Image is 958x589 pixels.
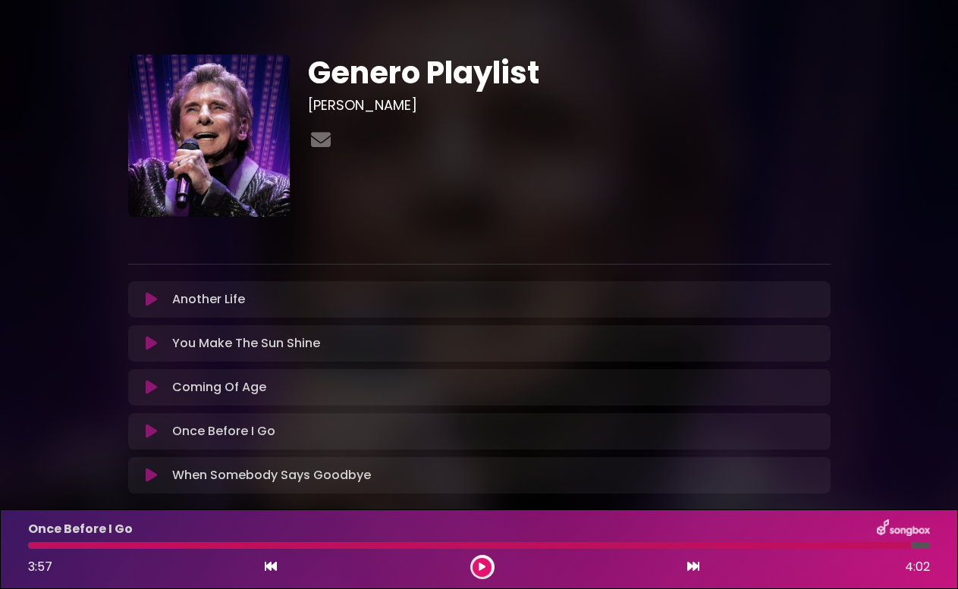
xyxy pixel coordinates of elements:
h3: [PERSON_NAME] [308,97,831,114]
p: When Somebody Says Goodbye [172,466,371,484]
p: Once Before I Go [172,422,275,440]
img: songbox-logo-white.png [877,519,930,539]
p: You Make The Sun Shine [172,334,320,352]
img: 6qwFYesTPurQnItdpMxg [128,55,291,217]
p: Coming Of Age [172,378,266,396]
p: Once Before I Go [28,520,133,538]
h1: Genero Playlist [308,55,831,91]
p: Another Life [172,290,245,309]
